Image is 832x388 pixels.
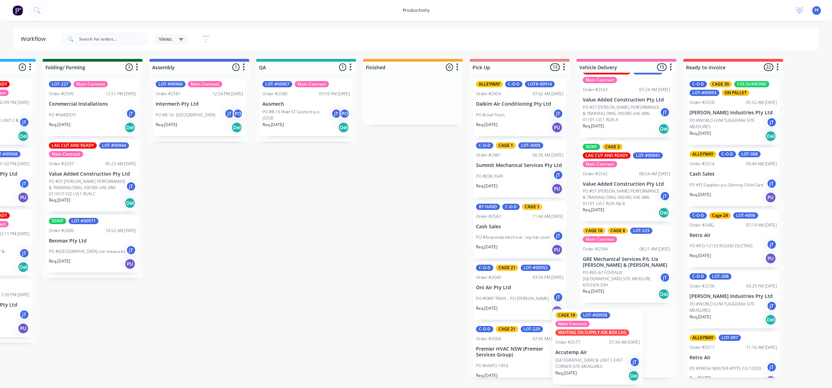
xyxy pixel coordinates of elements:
[399,5,433,16] div: productivity
[159,35,172,43] span: Views
[79,32,148,46] input: Search for orders...
[21,35,49,43] div: Workflow
[12,5,23,16] img: Factory
[814,7,819,14] span: PF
